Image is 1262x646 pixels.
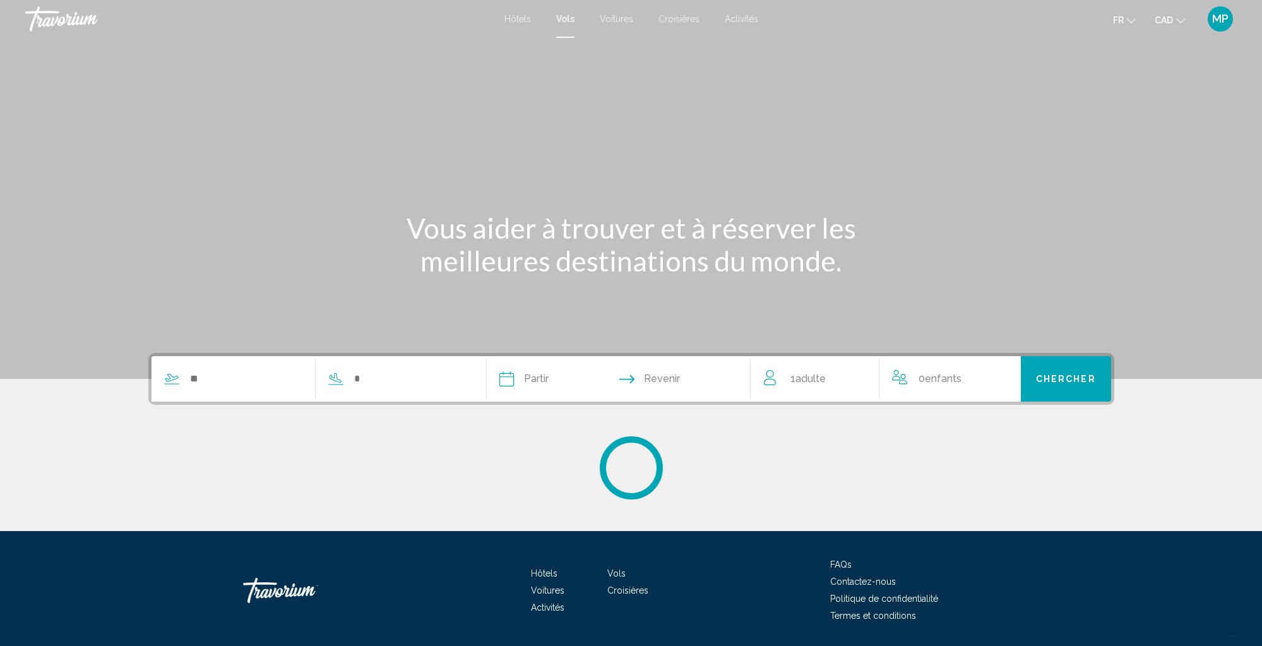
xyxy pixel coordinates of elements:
[607,568,626,578] a: Vols
[830,611,916,621] a: Termes et conditions
[152,356,1111,402] div: Search widget
[1021,356,1111,402] button: Chercher
[658,14,699,24] a: Croisières
[1036,374,1096,385] span: Chercher
[1155,11,1185,29] button: Change currency
[644,370,680,388] span: Revenir
[751,356,1021,402] button: Travelers: 1 adult, 0 children
[919,370,961,388] span: 0
[1204,6,1237,32] button: User Menu
[619,356,680,402] button: Return date
[725,14,758,24] a: Activités
[499,356,549,402] button: Depart date
[607,585,648,595] a: Croisières
[1113,15,1124,25] span: fr
[395,212,868,277] h1: Vous aider à trouver et à réserver les meilleures destinations du monde.
[556,14,574,24] a: Vols
[600,14,633,24] a: Voitures
[531,585,564,595] a: Voitures
[925,373,961,385] span: Enfants
[830,594,938,604] a: Politique de confidentialité
[243,571,369,609] a: Travorium
[1211,595,1252,636] iframe: Bouton de lancement de la fenêtre de messagerie
[830,559,852,570] a: FAQs
[1155,15,1173,25] span: CAD
[795,373,826,385] span: Adulte
[830,577,896,587] a: Contactez-nous
[1212,13,1229,25] span: MP
[504,14,531,24] a: Hôtels
[790,370,826,388] span: 1
[531,568,557,578] a: Hôtels
[25,6,492,32] a: Travorium
[1113,11,1136,29] button: Change language
[531,602,564,613] a: Activités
